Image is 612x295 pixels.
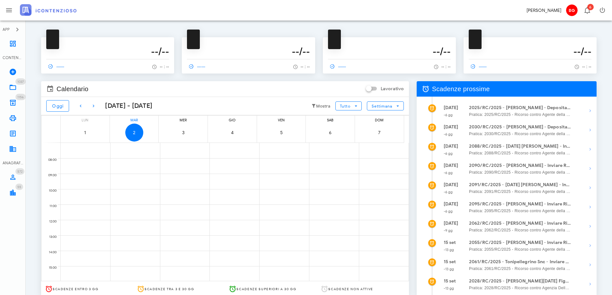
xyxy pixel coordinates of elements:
div: ANAGRAFICA [3,160,23,166]
a: ------ [187,62,208,71]
button: Mostra dettagli [584,104,597,117]
h3: --/-- [469,45,591,58]
img: logo-text-2x.png [20,4,76,16]
span: Distintivo [15,184,23,190]
a: ------ [469,62,490,71]
div: CONTENZIOSO [3,55,23,61]
h3: --/-- [328,45,451,58]
strong: 2025/RC/2025 - [PERSON_NAME] - Deposita la Costituzione in [GEOGRAPHIC_DATA] [469,104,571,111]
div: lun [61,116,110,124]
div: 08:00 [41,156,58,163]
div: 09:00 [41,172,58,179]
span: 5 [272,130,290,135]
strong: 2061/RC/2025 - Tonipellegrino Snc - Inviare Ricorso [469,258,571,265]
strong: [DATE] [444,201,458,207]
span: Distintivo [587,4,594,10]
a: ------ [328,62,349,71]
small: -13 gg [444,267,454,271]
h3: --/-- [46,45,169,58]
span: Pratica: 2095/RC/2025 - Ricorso contro Agente della Riscossione - prov. di [GEOGRAPHIC_DATA] [469,208,571,214]
span: -- : -- [160,65,169,69]
small: -6 gg [444,170,453,175]
button: 6 [321,124,339,142]
div: dom [355,116,404,124]
div: 16:00 [41,280,58,287]
span: Pratica: 2088/RC/2025 - Ricorso contro Agente della Riscossione - prov. di [GEOGRAPHIC_DATA] [469,150,571,156]
span: Scadenze superiori a 30 gg [236,287,296,291]
span: Pratica: 2028/RC/2025 - Ricorso contro Agenzia Delle Entrate - Centro Operativo Di [GEOGRAPHIC_DA... [469,285,571,291]
span: Scadenze prossime [432,84,490,94]
small: Mostra [316,104,330,109]
small: -6 gg [444,209,453,213]
p: -------------- [187,40,310,45]
label: Lavorativo [381,86,404,92]
span: ------ [187,64,206,69]
span: 1 [76,130,94,135]
button: Mostra dettagli [584,181,597,194]
span: 3 [174,130,192,135]
button: 2 [125,124,143,142]
button: Mostra dettagli [584,239,597,252]
strong: [DATE] [444,182,458,187]
span: ------ [46,64,65,69]
button: Mostra dettagli [584,258,597,271]
span: BG [566,4,578,16]
span: -- : -- [441,65,451,69]
div: 10:00 [41,187,58,194]
div: [PERSON_NAME] [527,7,561,14]
button: Settimana [367,101,404,110]
span: Settimana [371,104,393,108]
strong: 2055/RC/2025 - [PERSON_NAME] - Inviare Ricorso [469,239,571,246]
strong: 2091/RC/2025 - [DATE] [PERSON_NAME] - Inviare Ricorso [469,181,571,188]
span: Pratica: 2025/RC/2025 - Ricorso contro Agente della Riscossione - prov. di [GEOGRAPHIC_DATA] [469,111,571,118]
button: Oggi [46,100,69,112]
p: -------------- [469,40,591,45]
span: Tutto [340,104,350,108]
span: Oggi [52,103,64,109]
small: -6 gg [444,113,453,117]
span: 6 [321,130,339,135]
span: 1037 [17,80,24,84]
strong: 2088/RC/2025 - [DATE] [PERSON_NAME] - Inviare Ricorso [469,143,571,150]
strong: [DATE] [444,124,458,130]
div: 14:00 [41,249,58,256]
div: [DATE] - [DATE] [100,101,152,111]
strong: 2090/RC/2025 - [PERSON_NAME] - Inviare Ricorso [469,162,571,169]
strong: 2095/RC/2025 - [PERSON_NAME] - Inviare Ricorso [469,201,571,208]
small: -13 gg [444,247,454,252]
span: Scadenze entro 3 gg [53,287,99,291]
button: Mostra dettagli [584,201,597,213]
span: 4 [223,130,241,135]
span: Calendario [57,84,88,94]
strong: 2062/RC/2025 - [PERSON_NAME] - Inviare Ricorso [469,220,571,227]
button: 7 [370,124,388,142]
strong: [DATE] [444,163,458,168]
span: ------ [469,64,487,69]
small: -6 gg [444,190,453,194]
button: Tutto [335,101,362,110]
div: ven [257,116,306,124]
small: -6 gg [444,151,453,156]
strong: 15 set [444,278,456,284]
span: 1156 [17,95,24,99]
div: 11:00 [41,203,58,210]
button: 4 [223,124,241,142]
button: Mostra dettagli [584,278,597,291]
span: Scadenze tra 3 e 30 gg [145,287,194,291]
small: -13 gg [444,286,454,291]
strong: [DATE] [444,105,458,110]
span: Distintivo [15,94,26,100]
span: Pratica: 2062/RC/2025 - Ricorso contro Agente della Riscossione - prov. di [GEOGRAPHIC_DATA] [469,227,571,233]
span: 7 [370,130,388,135]
span: Scadenze non attive [328,287,373,291]
span: Distintivo [15,168,24,175]
strong: 15 set [444,240,456,245]
span: Pratica: 2090/RC/2025 - Ricorso contro Agente della Riscossione - prov. di [GEOGRAPHIC_DATA] [469,169,571,176]
span: 2 [125,130,143,135]
h3: --/-- [187,45,310,58]
span: Pratica: 2091/RC/2025 - Ricorso contro Agente della Riscossione - prov. di [GEOGRAPHIC_DATA] [469,188,571,195]
button: 3 [174,124,192,142]
strong: 2028/RC/2025 - [PERSON_NAME][DATE] Figura - Deposita la Costituzione in Giudizio [469,278,571,285]
div: 12:00 [41,218,58,225]
span: 55 [17,185,21,189]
